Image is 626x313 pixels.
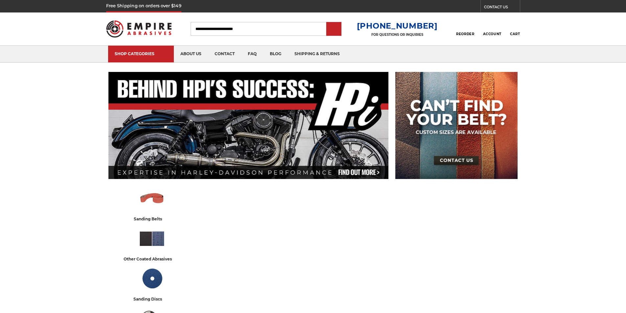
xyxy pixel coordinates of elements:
a: CONTACT US [484,3,520,12]
img: Empire Abrasives [106,16,172,42]
img: promo banner for custom belts. [395,72,518,179]
img: Sanding Discs [138,265,166,292]
div: SHOP CATEGORIES [115,51,167,56]
a: sanding discs [111,265,193,302]
a: [PHONE_NUMBER] [357,21,438,31]
div: other coated abrasives [124,256,180,262]
a: about us [174,46,208,62]
a: SHOP CATEGORIES [108,46,174,62]
span: Reorder [456,32,474,36]
p: FOR QUESTIONS OR INQUIRIES [357,33,438,37]
img: Other Coated Abrasives [138,225,166,252]
div: sanding belts [134,215,171,222]
a: faq [241,46,263,62]
span: Cart [510,32,520,36]
a: contact [208,46,241,62]
a: shipping & returns [288,46,346,62]
span: Account [483,32,501,36]
a: Reorder [456,22,474,36]
input: Submit [327,23,340,36]
a: Cart [510,22,520,36]
a: sanding belts [111,185,193,222]
a: other coated abrasives [111,225,193,262]
a: blog [263,46,288,62]
img: Banner for an interview featuring Horsepower Inc who makes Harley performance upgrades featured o... [108,72,388,179]
div: sanding discs [133,296,171,302]
img: Sanding Belts [138,185,166,212]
